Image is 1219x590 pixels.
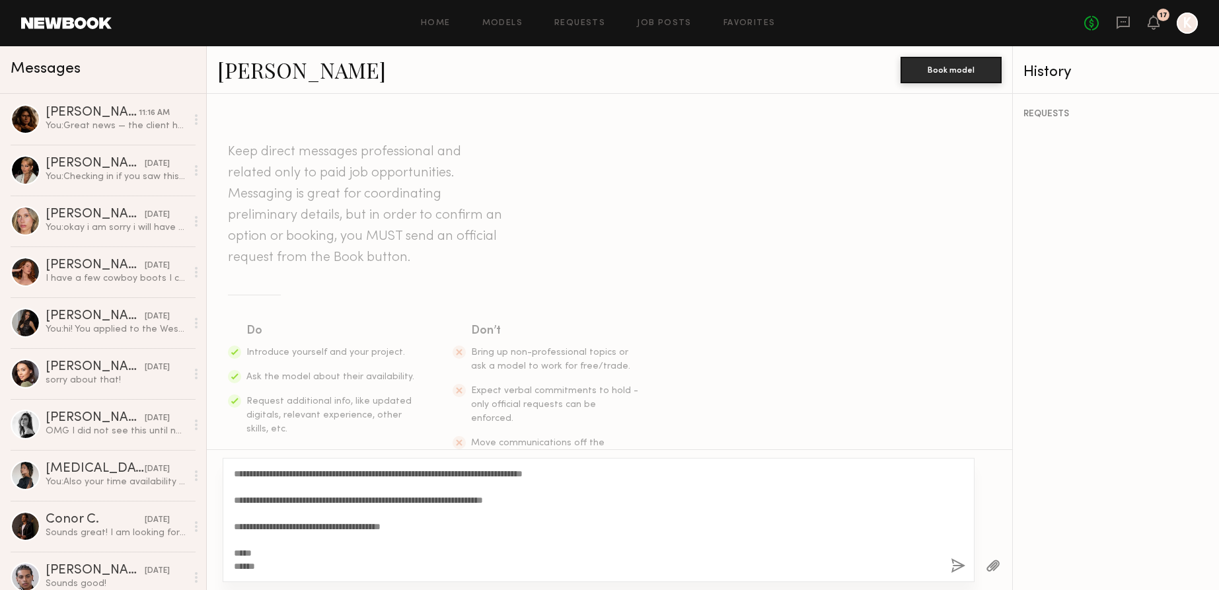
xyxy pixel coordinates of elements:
a: Home [421,19,451,28]
div: You: Checking in if you saw this! If i dont get a response [DATE] will have to reach out to someo... [46,170,186,183]
div: [PERSON_NAME] [46,412,145,425]
div: [PERSON_NAME] [46,157,145,170]
div: [DATE] [145,514,170,527]
div: You: hi! You applied to the Western Jewelry Lifestyle campaign! I just wanted to make sure you sa... [46,323,186,336]
div: Do [246,322,416,340]
span: Introduce yourself and your project. [246,348,405,357]
div: [PERSON_NAME] [46,310,145,323]
div: REQUESTS [1023,110,1208,119]
span: Bring up non-professional topics or ask a model to work for free/trade. [471,348,630,371]
a: K [1177,13,1198,34]
div: You: okay i am sorry i will have to go a different direction [46,221,186,234]
div: [PERSON_NAME] [46,564,145,577]
div: sorry about that! [46,374,186,387]
div: [DATE] [145,158,170,170]
div: Conor C. [46,513,145,527]
div: 17 [1160,12,1167,19]
span: Messages [11,61,81,77]
div: You: Great news — the client has selected you to model for the Loyal West shoot in [GEOGRAPHIC_DA... [46,120,186,132]
span: Request additional info, like updated digitals, relevant experience, other skills, etc. [246,397,412,433]
div: Sounds great! I am looking forward to it [46,527,186,539]
div: [DATE] [145,565,170,577]
span: Expect verbal commitments to hold - only official requests can be enforced. [471,387,638,423]
a: Requests [554,19,605,28]
div: [PERSON_NAME] [46,208,145,221]
span: Ask the model about their availability. [246,373,414,381]
div: [DATE] [145,260,170,272]
button: Book model [901,57,1002,83]
a: Job Posts [637,19,692,28]
a: Book model [901,63,1002,75]
div: 11:16 AM [139,107,170,120]
a: [PERSON_NAME] [217,55,386,84]
div: I have a few cowboy boots I can bring! and my rate is 100/h ♥️ [46,272,186,285]
div: [PERSON_NAME] [46,259,145,272]
div: [DATE] [145,412,170,425]
div: [DATE] [145,463,170,476]
div: [DATE] [145,311,170,323]
div: OMG I did not see this until now…. I for some reason never get notifications for messages on this... [46,425,186,437]
div: You: Also your time availability so I can book time slot for location! [46,476,186,488]
div: History [1023,65,1208,80]
div: [MEDICAL_DATA][PERSON_NAME] [46,462,145,476]
a: Favorites [723,19,776,28]
div: [PERSON_NAME] [46,361,145,374]
div: [DATE] [145,361,170,374]
a: Models [482,19,523,28]
div: [PERSON_NAME] [46,106,139,120]
header: Keep direct messages professional and related only to paid job opportunities. Messaging is great ... [228,141,505,268]
span: Move communications off the platform. [471,439,605,461]
div: [DATE] [145,209,170,221]
div: Don’t [471,322,640,340]
div: Sounds good! [46,577,186,590]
